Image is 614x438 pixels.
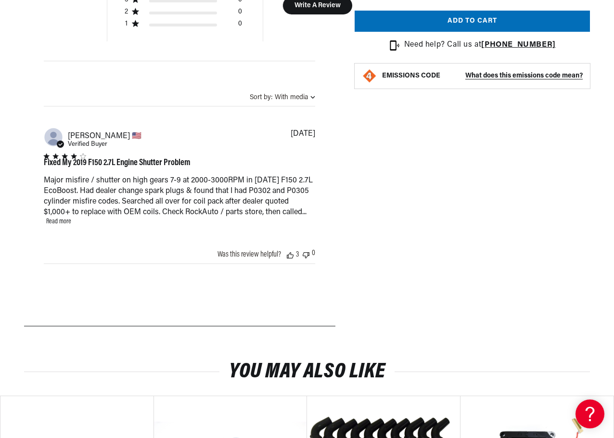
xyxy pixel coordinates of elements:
[382,72,440,79] strong: EMISSIONS CODE
[296,251,299,258] div: 3
[250,94,272,101] span: Sort by:
[124,20,242,32] div: 1 star by 0 reviews
[68,141,107,147] span: Verified Buyer
[481,41,555,49] a: [PHONE_NUMBER]
[382,72,583,80] button: EMISSIONS CODEWhat does this emissions code mean?
[362,68,377,84] img: Emissions code
[291,130,315,138] div: [DATE]
[250,94,315,101] button: Sort by:With media
[275,94,308,101] div: With media
[465,72,583,79] strong: What does this emissions code mean?
[303,249,309,258] div: Vote down
[124,20,128,28] div: 1
[312,249,315,258] div: 0
[68,131,141,140] span: Bagley
[238,8,242,20] div: 0
[287,251,294,258] div: Vote up
[238,20,242,32] div: 0
[44,159,191,167] div: Fixed My 2019 F150 2.7L Engine Shutter Problem
[44,154,191,159] div: 4 star rating out of 5 stars
[217,251,281,258] div: Was this review helpful?
[124,8,128,16] div: 2
[124,8,242,20] div: 2 star by 0 reviews
[355,10,590,32] button: Add to cart
[404,39,556,52] p: Need help? Call us at
[46,218,71,225] a: Read more
[24,363,590,381] h2: You may also like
